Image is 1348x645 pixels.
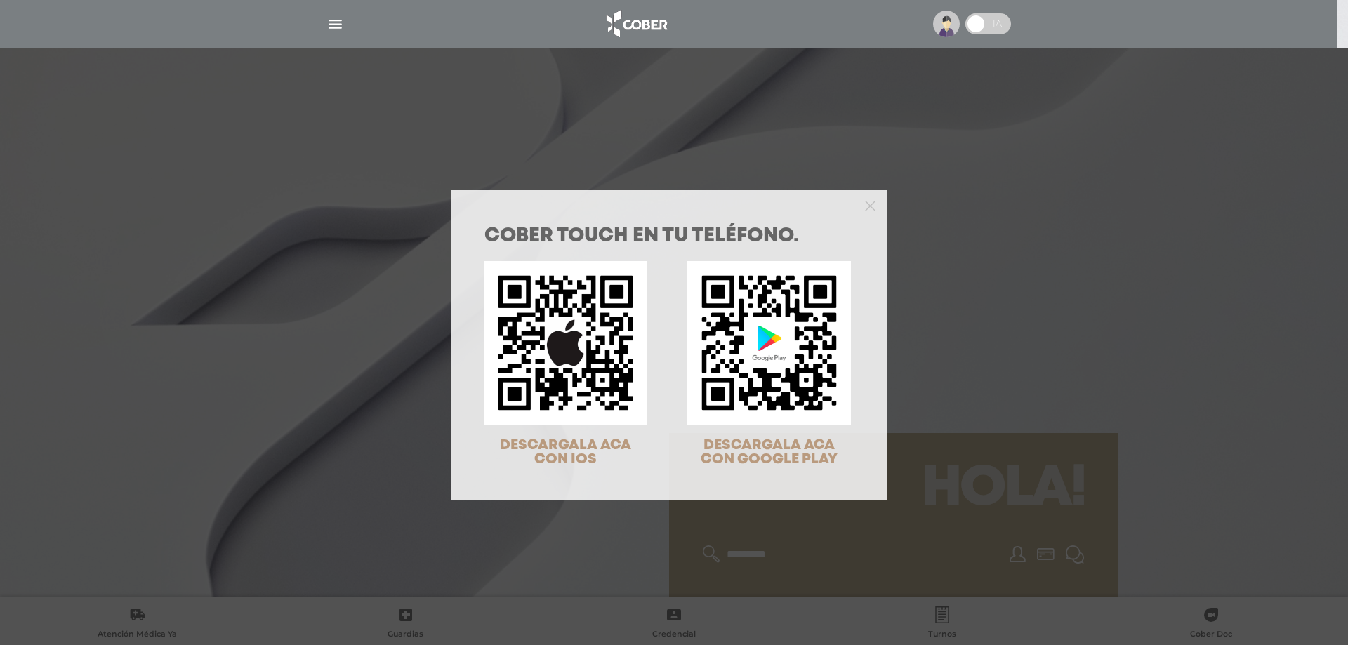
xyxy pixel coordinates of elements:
[484,261,647,425] img: qr-code
[500,439,631,466] span: DESCARGALA ACA CON IOS
[865,199,875,211] button: Close
[701,439,838,466] span: DESCARGALA ACA CON GOOGLE PLAY
[687,261,851,425] img: qr-code
[484,227,854,246] h1: COBER TOUCH en tu teléfono.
